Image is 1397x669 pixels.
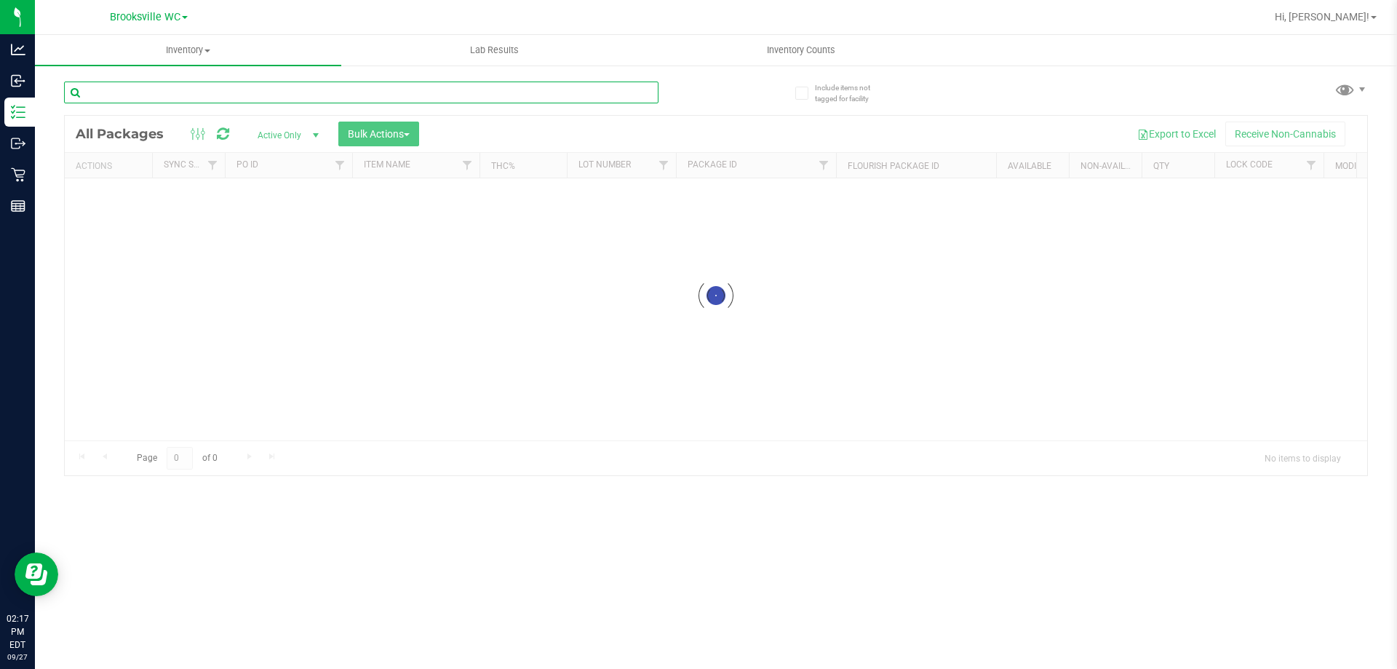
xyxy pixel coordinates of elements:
[11,74,25,88] inline-svg: Inbound
[11,42,25,57] inline-svg: Analytics
[15,553,58,596] iframe: Resource center
[450,44,538,57] span: Lab Results
[64,82,658,103] input: Search Package ID, Item Name, SKU, Lot or Part Number...
[11,167,25,182] inline-svg: Retail
[747,44,855,57] span: Inventory Counts
[341,35,648,66] a: Lab Results
[11,199,25,213] inline-svg: Reports
[7,652,28,662] p: 09/27
[1275,11,1369,23] span: Hi, [PERSON_NAME]!
[11,136,25,151] inline-svg: Outbound
[35,35,341,66] a: Inventory
[11,105,25,119] inline-svg: Inventory
[7,612,28,652] p: 02:17 PM EDT
[35,44,341,57] span: Inventory
[110,11,180,23] span: Brooksville WC
[648,35,954,66] a: Inventory Counts
[815,82,888,104] span: Include items not tagged for facility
